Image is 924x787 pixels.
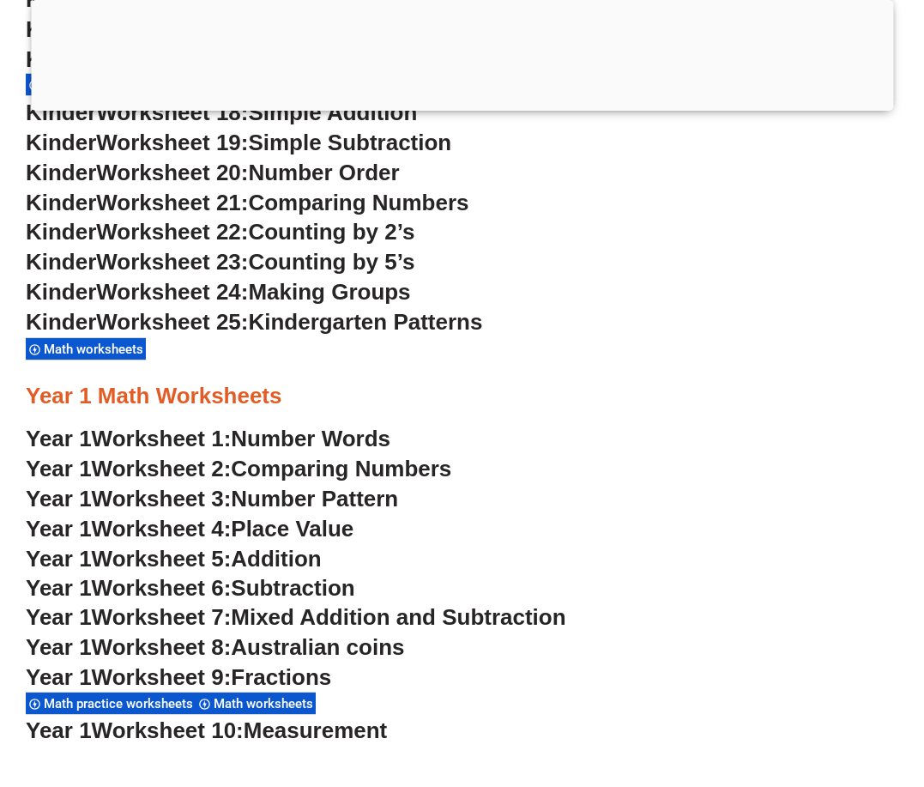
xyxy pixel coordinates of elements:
[26,160,96,185] span: Kinder
[96,100,248,125] span: Worksheet 18:
[248,130,451,155] span: Simple Subtraction
[92,516,232,542] span: Worksheet 4:
[26,634,404,660] a: Year 1Worksheet 8:Australian coins
[248,100,417,125] span: Simple Addition
[92,634,232,660] span: Worksheet 8:
[26,309,96,335] span: Kinder
[96,249,248,275] span: Worksheet 23:
[231,634,404,660] span: Australian coins
[26,604,566,630] a: Year 1Worksheet 7:Mixed Addition and Subtraction
[96,160,248,185] span: Worksheet 20:
[26,100,96,125] span: Kinder
[26,575,355,601] a: Year 1Worksheet 6:Subtraction
[92,717,244,743] span: Worksheet 10:
[231,546,321,572] span: Addition
[26,546,322,572] a: Year 1Worksheet 5:Addition
[26,717,387,743] a: Year 1Worksheet 10:Measurement
[26,130,96,155] span: Kinder
[231,604,565,630] span: Mixed Addition and Subtraction
[231,486,398,512] span: Number Pattern
[96,130,248,155] span: Worksheet 19:
[26,337,146,360] div: Math worksheets
[96,219,248,245] span: Worksheet 22:
[26,16,96,42] span: Kinder
[231,575,354,601] span: Subtraction
[26,46,96,72] span: Kinder
[96,279,248,305] span: Worksheet 24:
[248,309,482,335] span: Kindergarten Patterns
[26,516,353,542] a: Year 1Worksheet 4:Place Value
[26,664,331,690] a: Year 1Worksheet 9:Fractions
[44,696,198,711] span: Math practice worksheets
[231,426,390,451] span: Number Words
[96,309,248,335] span: Worksheet 25:
[26,73,146,96] div: Math worksheets
[231,664,331,690] span: Fractions
[248,160,399,185] span: Number Order
[26,456,451,481] a: Year 1Worksheet 2:Comparing Numbers
[92,426,232,451] span: Worksheet 1:
[44,342,148,357] span: Math worksheets
[92,486,232,512] span: Worksheet 3:
[248,249,414,275] span: Counting by 5’s
[248,279,410,305] span: Making Groups
[26,692,196,715] div: Math practice worksheets
[26,279,96,305] span: Kinder
[26,249,96,275] span: Kinder
[214,696,318,711] span: Math worksheets
[96,190,248,215] span: Worksheet 21:
[248,190,468,215] span: Comparing Numbers
[231,516,353,542] span: Place Value
[92,604,232,630] span: Worksheet 7:
[92,546,232,572] span: Worksheet 5:
[92,664,232,690] span: Worksheet 9:
[92,456,232,481] span: Worksheet 2:
[638,593,924,787] iframe: Chat Widget
[26,219,96,245] span: Kinder
[26,382,898,411] h3: Year 1 Math Worksheets
[231,456,451,481] span: Comparing Numbers
[26,190,96,215] span: Kinder
[92,575,232,601] span: Worksheet 6:
[196,692,316,715] div: Math worksheets
[26,486,398,512] a: Year 1Worksheet 3:Number Pattern
[26,426,390,451] a: Year 1Worksheet 1:Number Words
[244,717,388,743] span: Measurement
[248,219,414,245] span: Counting by 2’s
